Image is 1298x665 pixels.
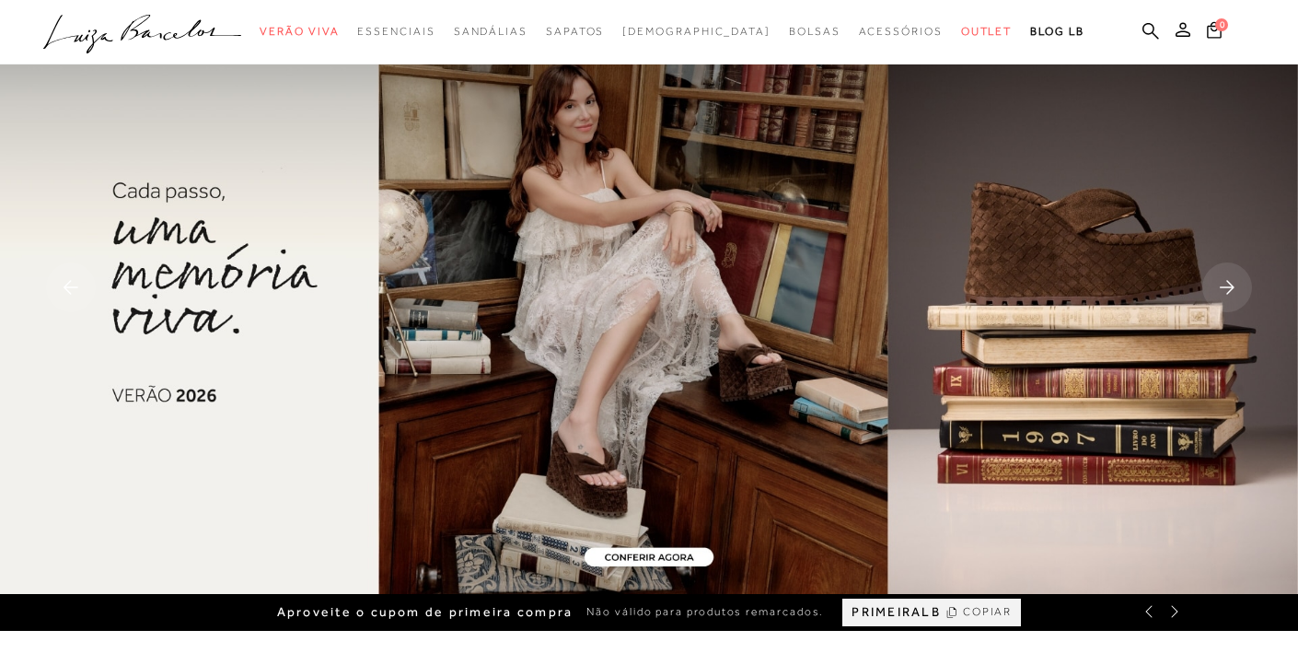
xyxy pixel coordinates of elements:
[963,603,1013,621] span: COPIAR
[961,15,1013,49] a: categoryNavScreenReaderText
[1030,25,1084,38] span: BLOG LB
[859,15,943,49] a: categoryNavScreenReaderText
[1215,18,1228,31] span: 0
[622,25,771,38] span: [DEMOGRAPHIC_DATA]
[1201,20,1227,45] button: 0
[1030,15,1084,49] a: BLOG LB
[546,25,604,38] span: Sapatos
[961,25,1013,38] span: Outlet
[260,25,339,38] span: Verão Viva
[454,15,527,49] a: categoryNavScreenReaderText
[789,25,840,38] span: Bolsas
[277,604,574,620] span: Aproveite o cupom de primeira compra
[357,15,435,49] a: categoryNavScreenReaderText
[852,604,940,620] span: PRIMEIRALB
[357,25,435,38] span: Essenciais
[546,15,604,49] a: categoryNavScreenReaderText
[454,25,527,38] span: Sandálias
[260,15,339,49] a: categoryNavScreenReaderText
[859,25,943,38] span: Acessórios
[789,15,840,49] a: categoryNavScreenReaderText
[622,15,771,49] a: noSubCategoriesText
[586,604,824,620] span: Não válido para produtos remarcados.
